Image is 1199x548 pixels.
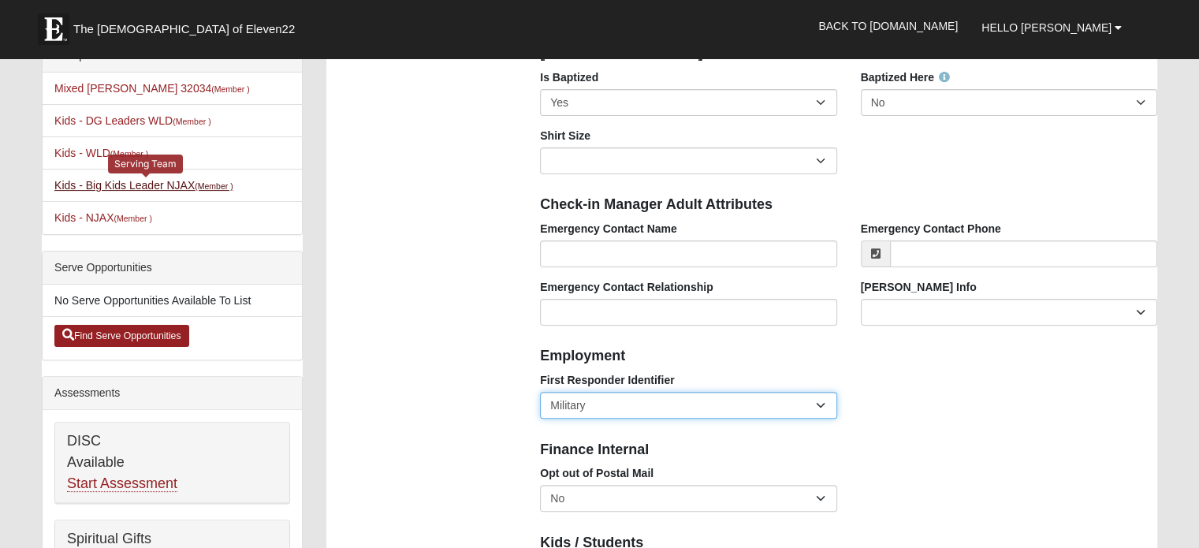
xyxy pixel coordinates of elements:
[73,21,295,37] span: The [DEMOGRAPHIC_DATA] of Eleven22
[38,13,69,45] img: Eleven22 logo
[114,214,152,223] small: (Member )
[195,181,233,191] small: (Member )
[540,465,653,481] label: Opt out of Postal Mail
[540,279,713,295] label: Emergency Contact Relationship
[54,211,152,224] a: Kids - NJAX(Member )
[540,69,598,85] label: Is Baptized
[211,84,249,94] small: (Member )
[806,6,970,46] a: Back to [DOMAIN_NAME]
[54,325,189,347] a: Find Serve Opportunities
[54,147,148,159] a: Kids - WLD(Member )
[861,279,977,295] label: [PERSON_NAME] Info
[970,8,1134,47] a: Hello [PERSON_NAME]
[110,149,148,158] small: (Member )
[43,285,302,317] li: No Serve Opportunities Available To List
[173,117,210,126] small: (Member )
[861,69,950,85] label: Baptized Here
[43,252,302,285] div: Serve Opportunities
[67,475,177,492] a: Start Assessment
[54,114,211,127] a: Kids - DG Leaders WLD(Member )
[981,21,1111,34] span: Hello [PERSON_NAME]
[54,179,233,192] a: Kids - Big Kids Leader NJAX(Member )
[540,442,1157,459] h4: Finance Internal
[540,128,590,144] label: Shirt Size
[861,221,1001,237] label: Emergency Contact Phone
[54,82,250,95] a: Mixed [PERSON_NAME] 32034(Member )
[540,196,1157,214] h4: Check-in Manager Adult Attributes
[55,423,289,503] div: DISC Available
[108,155,183,173] div: Serving Team
[540,221,677,237] label: Emergency Contact Name
[30,6,345,45] a: The [DEMOGRAPHIC_DATA] of Eleven22
[540,348,1157,365] h4: Employment
[43,377,302,410] div: Assessments
[540,372,674,388] label: First Responder Identifier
